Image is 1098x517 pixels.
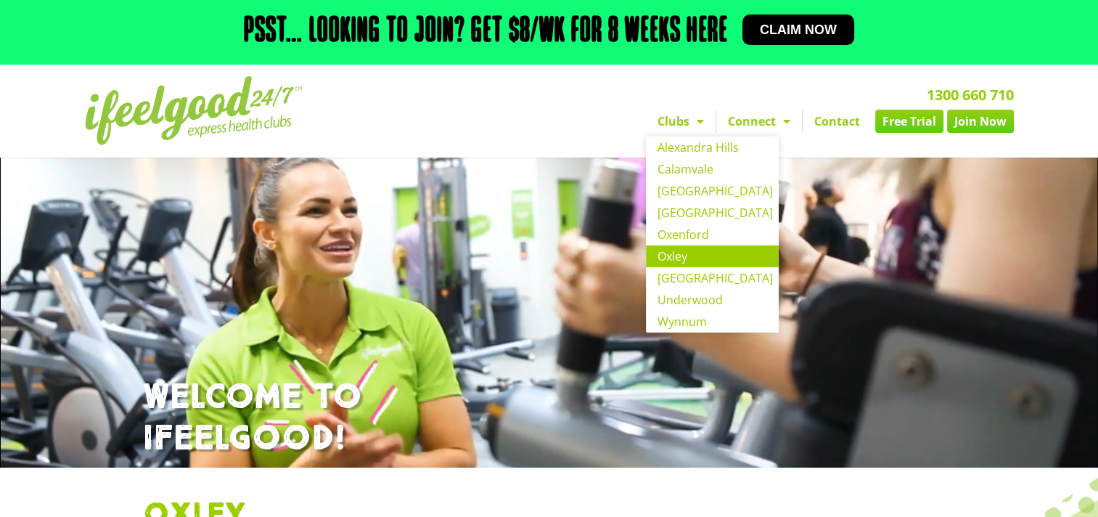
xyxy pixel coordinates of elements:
[875,110,943,133] a: Free Trial
[646,158,779,180] a: Calamvale
[646,137,779,158] a: Alexandra Hills
[143,377,956,460] h1: WELCOME TO IFEELGOOD!
[244,15,728,49] h2: Psst… Looking to join? Get $8/wk for 8 weeks here
[803,110,872,133] a: Contact
[716,110,802,133] a: Connect
[646,289,779,311] a: Underwood
[742,15,854,45] a: Claim now
[646,224,779,245] a: Oxenford
[927,85,1014,105] a: 1300 660 710
[646,137,779,333] ul: Clubs
[760,23,837,36] span: Claim now
[646,202,779,224] a: [GEOGRAPHIC_DATA]
[646,311,779,333] a: Wynnum
[646,245,779,267] a: Oxley
[646,180,779,202] a: [GEOGRAPHIC_DATA]
[415,110,1014,133] nav: Menu
[646,267,779,289] a: [GEOGRAPHIC_DATA]
[646,110,716,133] a: Clubs
[947,110,1014,133] a: Join Now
